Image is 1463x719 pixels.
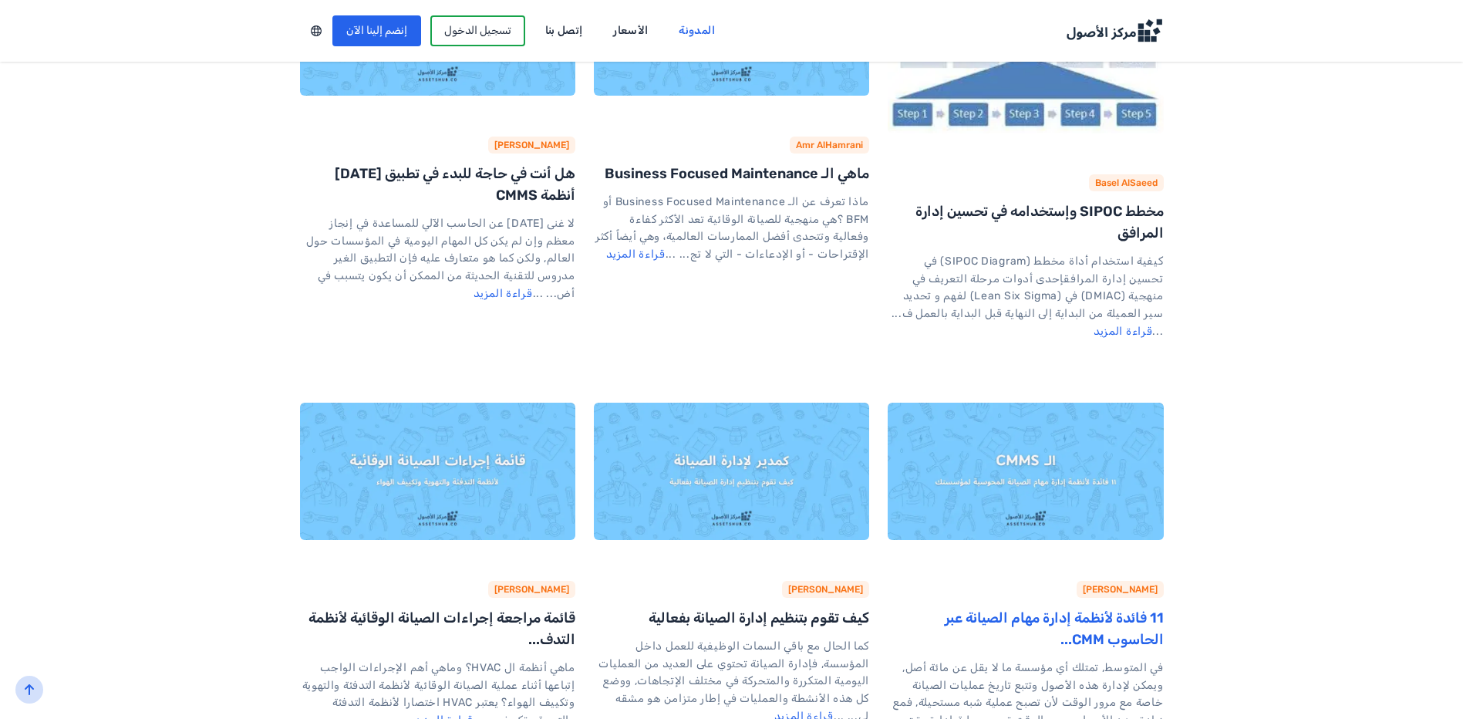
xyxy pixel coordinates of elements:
[308,609,575,648] a: قائمة مراجعة إجراءات الصيانة الوقائية لأنظمة التدف...
[888,403,1163,541] img: 11 فائدة لأنظمة إدارة مهام الصيانة عبر الحاسوب CMM...
[332,15,421,46] a: إنضم إلينا الآن
[494,140,569,150] a: [PERSON_NAME]
[300,215,575,303] p: لا غنى [DATE] عن الحاسب الآلي للمساعدة في إنجاز معظم وإن لم يكن كل المهام اليومية في المؤسسات حول...
[494,584,569,595] a: [PERSON_NAME]
[602,19,659,43] a: الأسعار
[668,19,725,43] a: المدونة
[1095,177,1158,188] a: Basel AlSaeed
[945,609,1164,648] a: 11 فائدة لأنظمة إدارة مهام الصيانة عبر الحاسوب CMM...
[915,203,1164,241] a: مخطط SIPOC وإستخدامه في تحسين إدارة المرافق
[888,253,1163,341] p: كيفية استخدام أداة مخطط (SIPOC Diagram) في تحسين إدارة المرافقإحدى أدوات مرحلة التعريف في منهجية ...
[796,140,863,150] a: Amr AlHamrani
[606,248,665,261] a: قراءة المزيد
[605,165,869,182] a: ماهي الـ Business Focused Maintenance
[335,165,575,204] a: هل أنت في حاجة للبدء في تطبيق [DATE] أنظمة CMMS
[1094,325,1152,338] a: قراءة المزيد
[534,19,594,43] a: إتصل بنا
[474,287,532,300] a: قراءة المزيد
[649,609,869,626] a: كيف تقوم بتنظيم إدارة الصيانة بفعالية
[594,403,869,541] img: كيف تقوم بتنظيم إدارة الصيانة بفعالية
[1083,584,1158,595] a: [PERSON_NAME]
[1065,19,1164,43] img: Logo Dark
[788,584,863,595] a: [PERSON_NAME]
[594,194,869,264] p: ماذا تعرف عن الـ Business Focused Maintenance أو BFM ؟هي منهجية للصيانة الوقائية تعد الأكثر كفاءة...
[300,403,575,541] img: قائمة مراجعة إجراءات الصيانة الوقائية لأنظمة التدف...
[430,15,525,46] a: تسجيل الدخول
[15,676,43,704] button: back-to-top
